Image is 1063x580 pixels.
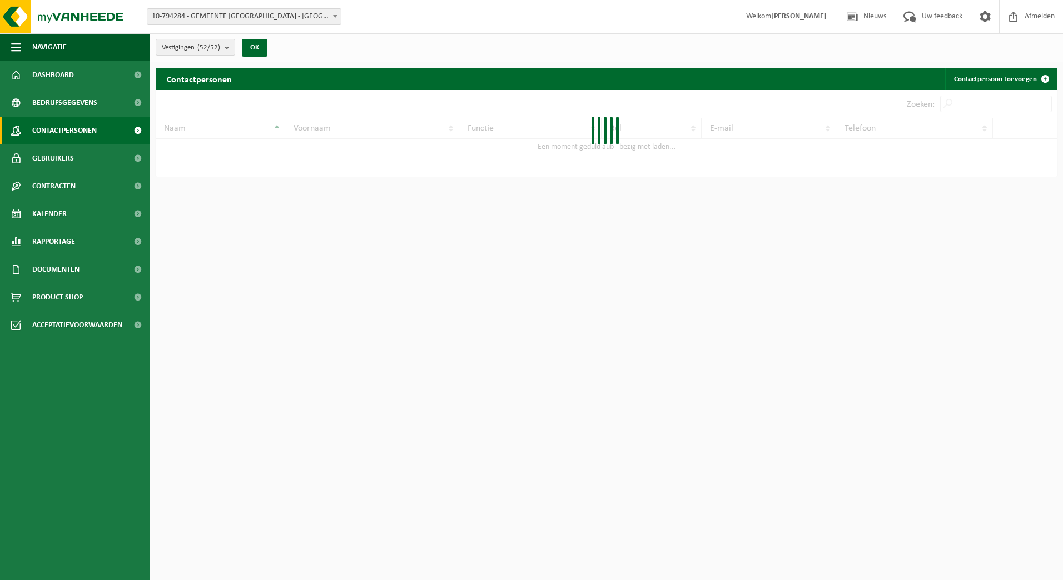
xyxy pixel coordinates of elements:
[156,68,243,89] h2: Contactpersonen
[147,8,341,25] span: 10-794284 - GEMEENTE BEVEREN - BEVEREN-WAAS
[945,68,1056,90] a: Contactpersoon toevoegen
[242,39,267,57] button: OK
[6,556,186,580] iframe: chat widget
[32,144,74,172] span: Gebruikers
[32,256,80,283] span: Documenten
[32,200,67,228] span: Kalender
[162,39,220,56] span: Vestigingen
[32,117,97,144] span: Contactpersonen
[197,44,220,51] count: (52/52)
[32,33,67,61] span: Navigatie
[32,172,76,200] span: Contracten
[32,311,122,339] span: Acceptatievoorwaarden
[156,39,235,56] button: Vestigingen(52/52)
[32,61,74,89] span: Dashboard
[32,228,75,256] span: Rapportage
[771,12,827,21] strong: [PERSON_NAME]
[147,9,341,24] span: 10-794284 - GEMEENTE BEVEREN - BEVEREN-WAAS
[32,89,97,117] span: Bedrijfsgegevens
[32,283,83,311] span: Product Shop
